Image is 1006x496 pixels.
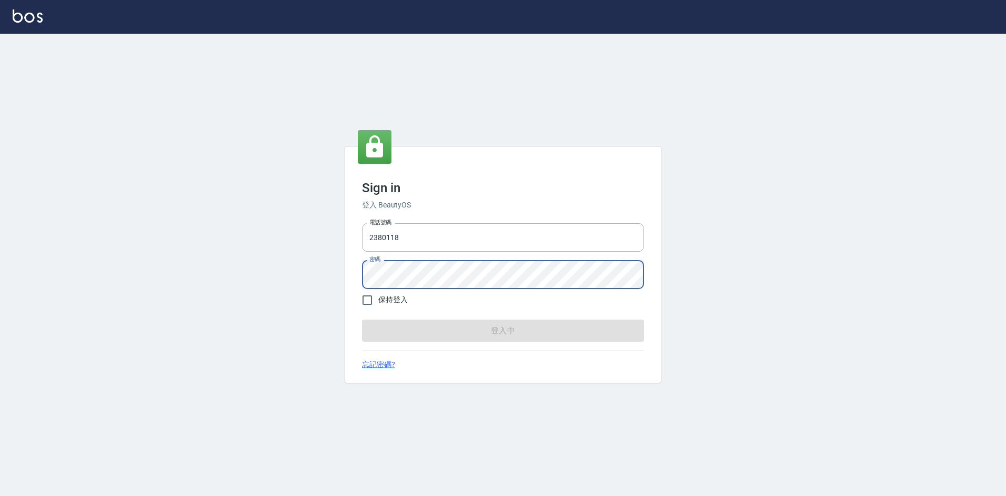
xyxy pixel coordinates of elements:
h3: Sign in [362,181,644,195]
img: Logo [13,9,43,23]
a: 忘記密碼? [362,359,395,370]
label: 密碼 [369,255,380,263]
label: 電話號碼 [369,219,391,226]
h6: 登入 BeautyOS [362,200,644,211]
span: 保持登入 [378,294,408,305]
